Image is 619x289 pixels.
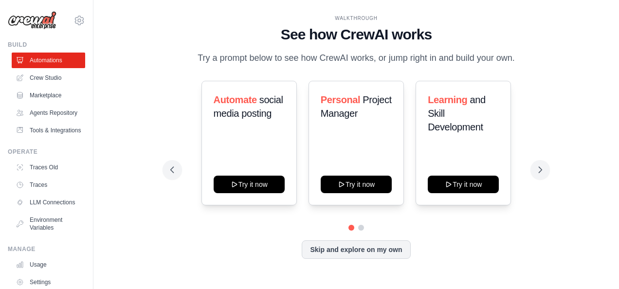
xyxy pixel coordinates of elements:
img: Logo [8,11,56,30]
span: Learning [428,94,467,105]
span: Personal [321,94,360,105]
a: Agents Repository [12,105,85,121]
span: Automate [214,94,257,105]
div: Operate [8,148,85,156]
a: Tools & Integrations [12,123,85,138]
button: Try it now [321,176,392,193]
a: Marketplace [12,88,85,103]
a: Environment Variables [12,212,85,235]
a: Traces [12,177,85,193]
span: and Skill Development [428,94,486,132]
a: Traces Old [12,160,85,175]
div: Manage [8,245,85,253]
button: Try it now [214,176,285,193]
div: WALKTHROUGH [170,15,543,22]
a: Automations [12,53,85,68]
p: Try a prompt below to see how CrewAI works, or jump right in and build your own. [193,51,520,65]
a: Usage [12,257,85,272]
span: Project Manager [321,94,392,119]
div: Build [8,41,85,49]
button: Skip and explore on my own [302,240,410,259]
a: Crew Studio [12,70,85,86]
h1: See how CrewAI works [170,26,543,43]
button: Try it now [428,176,499,193]
a: LLM Connections [12,195,85,210]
